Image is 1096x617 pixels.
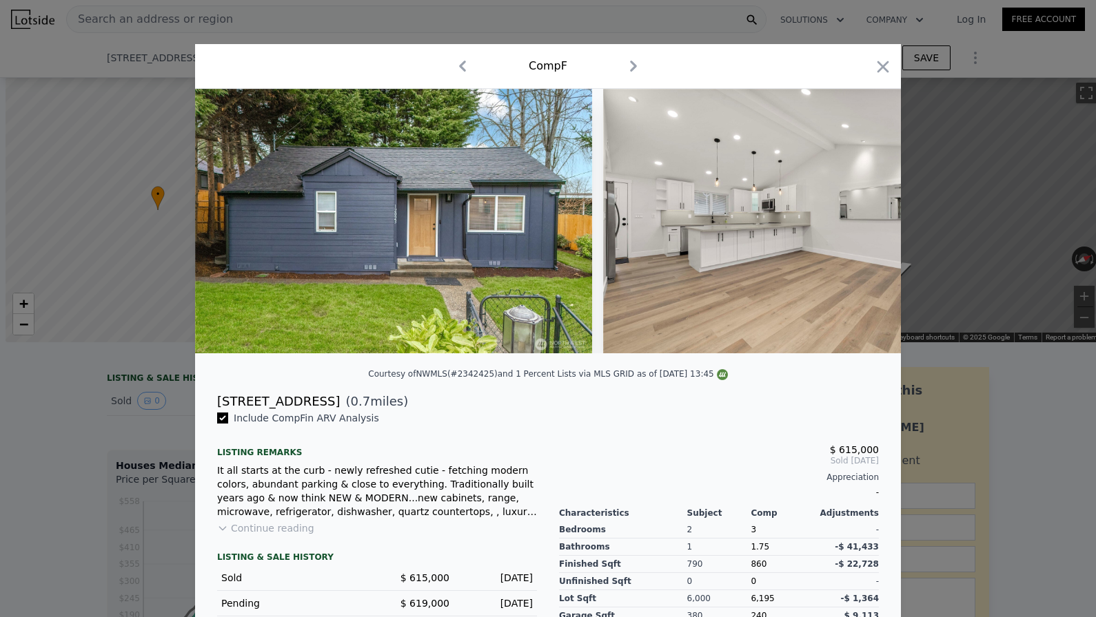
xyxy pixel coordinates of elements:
[830,444,879,455] span: $ 615,000
[217,463,537,519] div: It all starts at the curb - newly refreshed cutie - fetching modern colors, abundant parking & cl...
[195,89,592,353] img: Property Img
[217,392,340,411] div: [STREET_ADDRESS]
[460,596,533,610] div: [DATE]
[841,594,879,603] span: -$ 1,364
[559,538,687,556] div: Bathrooms
[340,392,408,411] span: ( miles)
[751,559,767,569] span: 860
[717,369,728,380] img: NWMLS Logo
[835,559,879,569] span: -$ 22,728
[751,538,815,556] div: 1.75
[751,525,756,534] span: 3
[228,412,385,423] span: Include Comp F in ARV Analysis
[559,483,879,502] div: -
[687,521,751,538] div: 2
[687,556,751,573] div: 790
[687,508,751,519] div: Subject
[687,573,751,590] div: 0
[559,556,687,573] div: Finished Sqft
[217,521,314,535] button: Continue reading
[221,571,366,585] div: Sold
[815,573,879,590] div: -
[460,571,533,585] div: [DATE]
[835,542,879,552] span: -$ 41,433
[559,508,687,519] div: Characteristics
[400,572,449,583] span: $ 615,000
[400,598,449,609] span: $ 619,000
[351,394,371,408] span: 0.7
[687,538,751,556] div: 1
[751,576,756,586] span: 0
[559,521,687,538] div: Bedrooms
[368,369,727,379] div: Courtesy of NWMLS (#2342425) and 1 Percent Lists via MLS GRID as of [DATE] 13:45
[559,455,879,466] span: Sold [DATE]
[751,508,815,519] div: Comp
[751,594,774,603] span: 6,195
[815,521,879,538] div: -
[217,436,537,458] div: Listing remarks
[221,596,366,610] div: Pending
[529,58,567,74] div: Comp F
[559,590,687,607] div: Lot Sqft
[815,508,879,519] div: Adjustments
[559,472,879,483] div: Appreciation
[559,573,687,590] div: Unfinished Sqft
[217,552,537,565] div: LISTING & SALE HISTORY
[603,89,999,353] img: Property Img
[687,590,751,607] div: 6,000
